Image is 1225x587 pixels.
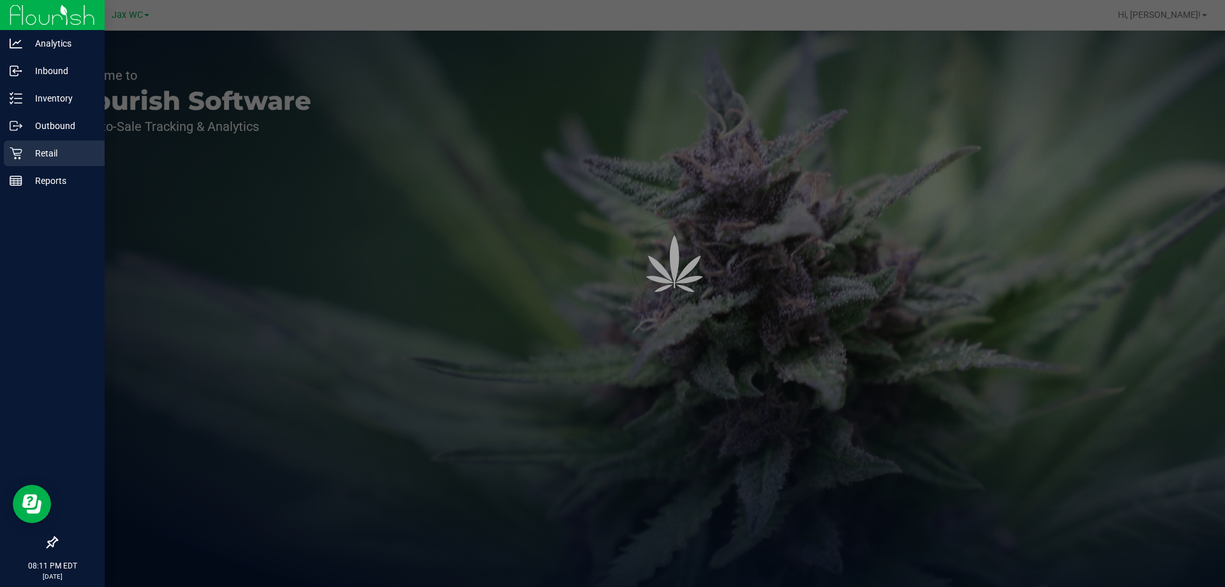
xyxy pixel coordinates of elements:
[10,92,22,105] inline-svg: Inventory
[22,173,99,188] p: Reports
[10,65,22,77] inline-svg: Inbound
[6,560,99,572] p: 08:11 PM EDT
[10,119,22,132] inline-svg: Outbound
[10,37,22,50] inline-svg: Analytics
[22,118,99,133] p: Outbound
[6,572,99,581] p: [DATE]
[13,485,51,523] iframe: Resource center
[22,91,99,106] p: Inventory
[10,147,22,160] inline-svg: Retail
[22,36,99,51] p: Analytics
[22,63,99,79] p: Inbound
[10,174,22,187] inline-svg: Reports
[22,146,99,161] p: Retail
